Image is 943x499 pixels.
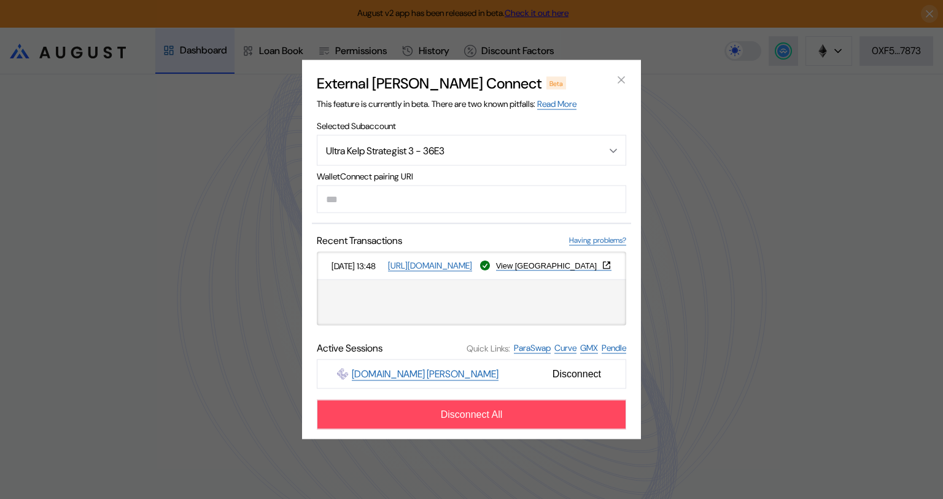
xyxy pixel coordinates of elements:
[554,342,576,354] a: Curve
[352,367,499,381] a: [DOMAIN_NAME] [PERSON_NAME]
[337,369,348,380] img: ether.fi dApp
[496,261,611,270] button: View [GEOGRAPHIC_DATA]
[317,74,541,93] h2: External [PERSON_NAME] Connect
[317,98,576,109] span: This feature is currently in beta. There are two known pitfalls:
[496,261,611,271] a: View [GEOGRAPHIC_DATA]
[388,260,472,272] a: [URL][DOMAIN_NAME]
[317,135,626,166] button: Open menu
[514,342,551,354] a: ParaSwap
[546,77,566,89] div: Beta
[317,120,626,132] span: Selected Subaccount
[548,364,606,385] span: Disconnect
[332,260,383,271] span: [DATE] 13:48
[569,235,626,246] a: Having problems?
[441,409,503,420] span: Disconnect All
[317,400,626,430] button: Disconnect All
[580,342,598,354] a: GMX
[317,342,382,355] span: Active Sessions
[537,98,576,110] a: Read More
[317,234,402,247] span: Recent Transactions
[317,360,626,389] button: ether.fi dApp[DOMAIN_NAME] [PERSON_NAME]Disconnect
[467,342,510,353] span: Quick Links:
[602,342,626,354] a: Pendle
[326,144,585,157] div: Ultra Kelp Strategist 3 - 36E3
[611,70,631,90] button: close modal
[317,171,626,182] span: WalletConnect pairing URI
